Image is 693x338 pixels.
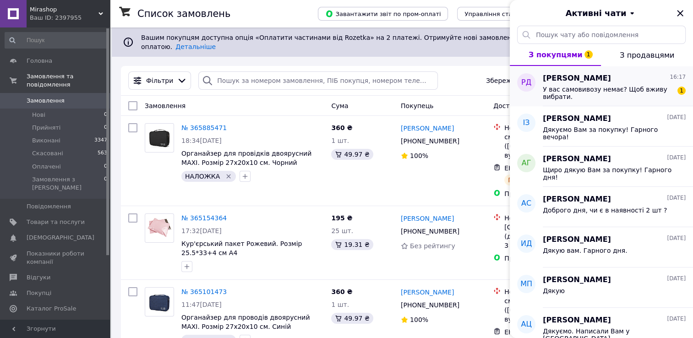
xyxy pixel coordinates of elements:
span: 25 шт. [331,227,353,234]
span: [PHONE_NUMBER] [401,228,459,235]
div: 49.97 ₴ [331,149,373,160]
span: [PERSON_NAME] [543,114,611,124]
img: Фото товару [145,289,174,315]
span: Виконані [32,136,60,145]
svg: Видалити мітку [225,173,232,180]
span: 1 шт. [331,301,349,308]
button: Закрити [675,8,686,19]
input: Пошук чату або повідомлення [517,26,686,44]
a: [PERSON_NAME] [401,288,454,297]
a: Кур'єрський пакет Рожевий. Розмір 25.5*33+4 см А4 [181,240,302,256]
span: [PERSON_NAME] [543,154,611,164]
span: З продавцями [620,51,674,60]
span: Завантажити звіт по пром-оплаті [325,10,441,18]
span: АС [521,198,531,209]
span: 100% [410,152,428,159]
span: 360 ₴ [331,124,352,131]
img: Фото товару [145,218,174,238]
button: РД[PERSON_NAME]16:17У вас самовивозу немає? Щоб вживу вибрати.1 [510,66,693,106]
span: Mirashop [30,5,98,14]
span: Дякую [543,287,565,294]
span: АЦ [521,319,531,330]
span: АГ [522,158,531,169]
a: Фото товару [145,123,174,153]
span: 16:17 [670,73,686,81]
span: 3347 [94,136,107,145]
div: Пром-оплата [504,189,597,198]
div: Нова Пошта [504,213,597,223]
a: Фото товару [145,287,174,316]
span: Без рейтингу [410,242,455,250]
span: 1 [584,50,593,59]
div: 19.31 ₴ [331,239,373,250]
span: 18:34[DATE] [181,137,222,144]
a: Органайзер для проводів двоярусний MAXI. Розмір 27x20x10 см. Синій [181,314,310,330]
span: [PERSON_NAME] [543,275,611,285]
span: [DATE] [667,194,686,202]
span: Cума [331,102,348,109]
span: ЕН: 20 4512 6849 0845 [504,164,581,172]
span: Відгуки [27,273,50,282]
span: Каталог ProSale [27,305,76,313]
span: Дякуємо Вам за покупку! Гарного вечора! [543,126,673,141]
span: Активні чати [565,7,626,19]
img: Фото товару [145,125,174,152]
span: Замовлення та повідомлення [27,72,110,89]
a: [PERSON_NAME] [401,214,454,223]
span: ИД [521,239,532,249]
button: АГ[PERSON_NAME][DATE]Щиро дякую Вам за покупку! Гарного дня! [510,147,693,187]
span: Замовлення [27,97,65,105]
span: 1 шт. [331,137,349,144]
button: З продавцями [601,44,693,66]
span: Оплачені [32,163,61,171]
input: Пошук [5,32,108,49]
span: Фільтри [146,76,173,85]
span: Покупці [27,289,51,297]
span: Вашим покупцям доступна опція «Оплатити частинами від Rozetka» на 2 платежі. Отримуйте нові замов... [141,34,647,50]
span: Доброго дня, чи є в наявності 2 шт ? [543,207,667,214]
span: Збережені фільтри: [486,76,553,85]
a: Органайзер для провідків двоярусний MAXI. Розмір 27х20х10 см. Чорний [181,150,311,166]
span: У вас самовивозу немає? Щоб вживу вибрати. [543,86,673,100]
div: Нова Пошта [504,287,597,296]
a: № 365154364 [181,214,227,222]
span: 195 ₴ [331,214,352,222]
div: смт. [GEOGRAPHIC_DATA] ([GEOGRAPHIC_DATA].), №1: вул. [STREET_ADDRESS] [504,296,597,324]
button: Активні чати [535,7,667,19]
span: Замовлення [145,102,186,109]
button: ИД[PERSON_NAME][DATE]Дякую вам. Гарного дня. [510,227,693,267]
span: 360 ₴ [331,288,352,295]
span: Прийняті [32,124,60,132]
span: 0 [104,163,107,171]
div: 49.97 ₴ [331,313,373,324]
div: Ваш ID: 2397955 [30,14,110,22]
span: [PERSON_NAME] [543,73,611,84]
input: Пошук за номером замовлення, ПІБ покупця, номером телефону, Email, номером накладної [198,71,438,90]
button: Завантажити звіт по пром-оплаті [318,7,448,21]
span: ІЗ [523,118,530,128]
span: Товари та послуги [27,218,85,226]
span: 1 [677,87,686,95]
span: Нові [32,111,45,119]
span: Головна [27,57,52,65]
h1: Список замовлень [137,8,230,19]
span: 11:47[DATE] [181,301,222,308]
div: Готово до видачі [504,174,569,185]
span: 563 [98,149,107,158]
span: НАЛОЖКА [185,173,220,180]
span: Скасовані [32,149,63,158]
span: [DEMOGRAPHIC_DATA] [27,234,94,242]
div: смт. [GEOGRAPHIC_DATA] ([GEOGRAPHIC_DATA].), №1: вул. [STREET_ADDRESS] [504,132,597,160]
span: РД [521,77,531,88]
span: 0 [104,111,107,119]
a: Фото товару [145,213,174,243]
a: [PERSON_NAME] [401,124,454,133]
span: [DATE] [667,275,686,283]
span: [DATE] [667,315,686,323]
span: [PHONE_NUMBER] [401,137,459,145]
span: Щиро дякую Вам за покупку! Гарного дня! [543,166,673,181]
span: [DATE] [667,234,686,242]
span: Показники роботи компанії [27,250,85,266]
